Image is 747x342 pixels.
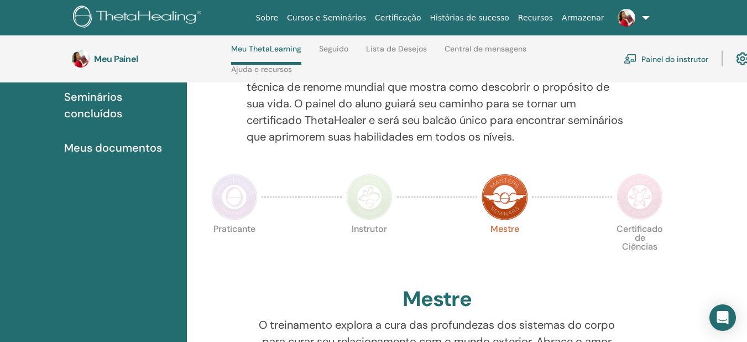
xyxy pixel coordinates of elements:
[287,13,366,22] font: Cursos e Seminários
[366,44,427,54] font: Lista de Desejos
[283,8,370,28] a: Cursos e Seminários
[482,174,528,220] img: Mestre
[514,8,557,28] a: Recursos
[641,54,708,64] font: Painel do instrutor
[231,65,292,82] a: Ajuda e recursos
[617,223,663,252] font: Certificado de Ciências
[231,64,292,74] font: Ajuda e recursos
[64,90,122,121] font: Seminários concluídos
[617,174,663,220] img: Certificado de Ciências
[346,174,393,220] img: Instrutor
[256,13,278,22] font: Sobre
[426,8,514,28] a: Histórias de sucesso
[366,44,427,62] a: Lista de Desejos
[709,304,736,331] div: Open Intercom Messenger
[213,223,255,235] font: Praticante
[73,6,205,30] img: logo.png
[618,9,635,27] img: default.jpg
[72,50,90,68] img: default.jpg
[624,54,637,64] img: chalkboard-teacher.svg
[247,63,623,144] font: Sua jornada começa aqui; bem-vindo ao ThetaLearning HQ. Aprenda uma técnica de renome mundial que...
[319,44,348,62] a: Seguido
[624,46,708,71] a: Painel do instrutor
[252,8,283,28] a: Sobre
[557,8,608,28] a: Armazenar
[64,141,162,155] font: Meus documentos
[319,44,348,54] font: Seguido
[231,44,301,65] a: Meu ThetaLearning
[375,13,421,22] font: Certificação
[562,13,604,22] font: Armazenar
[403,285,472,313] font: Mestre
[352,223,387,235] font: Instrutor
[445,44,526,54] font: Central de mensagens
[94,53,138,65] font: Meu Painel
[490,223,519,235] font: Mestre
[370,8,425,28] a: Certificação
[518,13,553,22] font: Recursos
[211,174,258,220] img: Praticante
[430,13,509,22] font: Histórias de sucesso
[445,44,526,62] a: Central de mensagens
[231,44,301,54] font: Meu ThetaLearning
